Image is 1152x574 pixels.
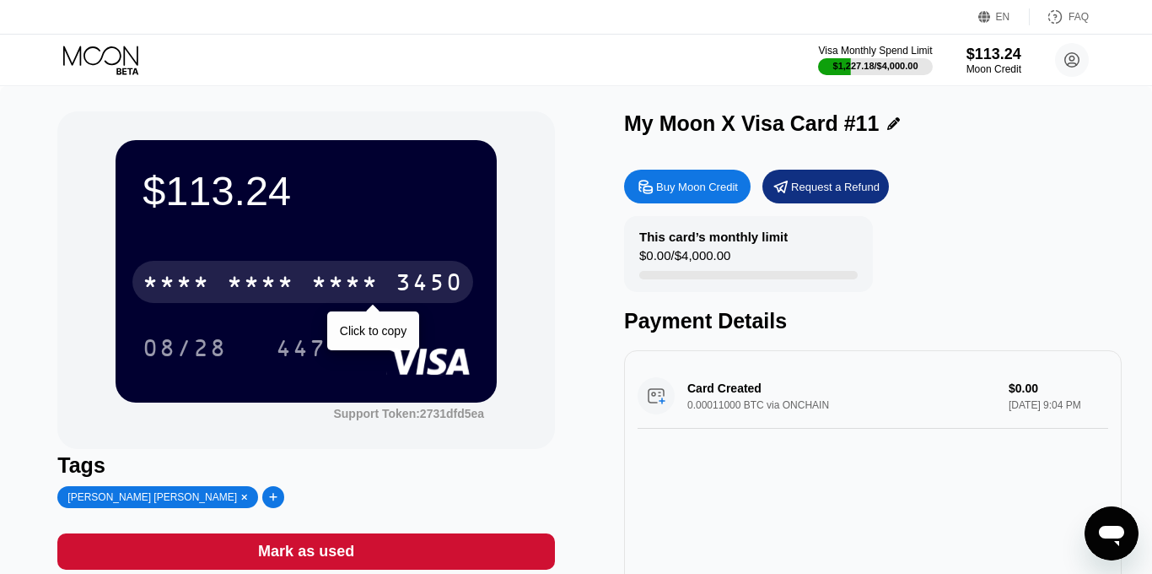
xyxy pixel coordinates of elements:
div: 447 [263,327,339,369]
div: 3450 [396,271,463,298]
div: Support Token:2731dfd5ea [333,407,484,420]
div: FAQ [1030,8,1089,25]
div: My Moon X Visa Card #11 [624,111,879,136]
div: This card’s monthly limit [639,230,788,244]
div: Request a Refund [762,170,889,203]
div: EN [996,11,1010,23]
div: EN [978,8,1030,25]
div: Moon Credit [966,63,1021,75]
div: 447 [276,337,326,364]
div: Request a Refund [791,180,880,194]
div: 08/28 [130,327,240,369]
div: Payment Details [624,309,1122,333]
div: $113.24Moon Credit [966,46,1021,75]
div: $113.24 [143,167,470,214]
div: 08/28 [143,337,227,364]
div: [PERSON_NAME] [PERSON_NAME] [67,491,237,503]
div: Click to copy [340,324,406,338]
div: FAQ [1069,11,1089,23]
div: Buy Moon Credit [624,170,751,203]
div: Visa Monthly Spend Limit [818,45,932,57]
div: Tags [57,453,555,478]
div: $113.24 [966,46,1021,63]
iframe: Button to launch messaging window, conversation in progress [1085,506,1139,560]
div: $0.00 / $4,000.00 [639,248,730,271]
div: $1,227.18 / $4,000.00 [833,61,918,71]
div: Mark as used [57,533,555,570]
div: Mark as used [258,542,354,561]
div: Buy Moon Credit [656,180,738,194]
div: Support Token: 2731dfd5ea [333,407,484,420]
div: Visa Monthly Spend Limit$1,227.18/$4,000.00 [818,45,932,75]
